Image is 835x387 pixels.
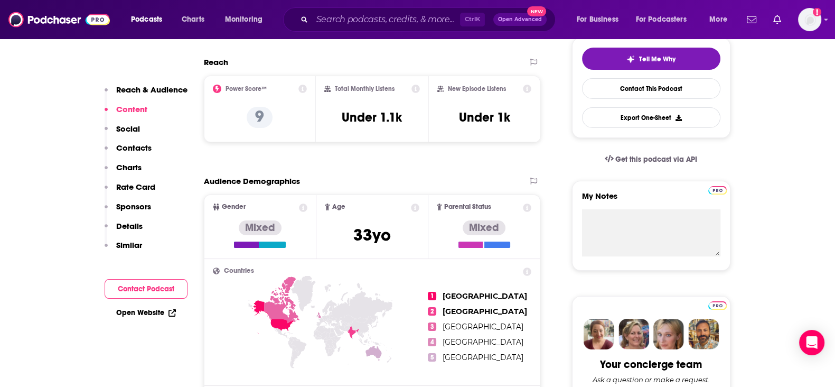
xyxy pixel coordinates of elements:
[463,220,505,235] div: Mixed
[708,185,727,195] a: Pro website
[225,12,262,27] span: Monitoring
[428,338,436,346] span: 4
[428,307,436,316] span: 2
[222,204,246,210] span: Gender
[105,143,152,162] button: Contacts
[204,57,228,67] h2: Reach
[798,8,821,31] span: Logged in as BerkMarc
[582,107,720,128] button: Export One-Sheet
[639,55,675,63] span: Tell Me Why
[799,330,824,355] div: Open Intercom Messenger
[443,291,527,301] span: [GEOGRAPHIC_DATA]
[527,6,546,16] span: New
[813,8,821,16] svg: Add a profile image
[175,11,211,28] a: Charts
[342,109,402,125] h3: Under 1.1k
[247,107,273,128] p: 9
[204,176,300,186] h2: Audience Demographics
[569,11,632,28] button: open menu
[769,11,785,29] a: Show notifications dropdown
[596,146,706,172] a: Get this podcast via API
[105,162,142,182] button: Charts
[335,85,395,93] h2: Total Monthly Listens
[182,12,204,27] span: Charts
[105,85,187,104] button: Reach & Audience
[116,201,151,211] p: Sponsors
[8,10,110,30] img: Podchaser - Follow, Share and Rate Podcasts
[428,353,436,362] span: 5
[709,12,727,27] span: More
[116,104,147,114] p: Content
[593,375,710,384] div: Ask a question or make a request.
[636,12,687,27] span: For Podcasters
[443,322,523,331] span: [GEOGRAPHIC_DATA]
[582,78,720,99] a: Contact This Podcast
[443,307,527,316] span: [GEOGRAPHIC_DATA]
[615,155,697,164] span: Get this podcast via API
[708,300,727,310] a: Pro website
[226,85,267,93] h2: Power Score™
[293,7,566,32] div: Search podcasts, credits, & more...
[218,11,276,28] button: open menu
[116,240,142,250] p: Similar
[577,12,618,27] span: For Business
[702,11,740,28] button: open menu
[332,204,345,210] span: Age
[448,85,506,93] h2: New Episode Listens
[443,337,523,347] span: [GEOGRAPHIC_DATA]
[131,12,162,27] span: Podcasts
[428,292,436,300] span: 1
[626,55,635,63] img: tell me why sparkle
[459,109,510,125] h3: Under 1k
[653,319,684,349] img: Jules Profile
[708,186,727,195] img: Podchaser Pro
[105,221,143,241] button: Details
[105,124,140,143] button: Social
[116,85,187,95] p: Reach & Audience
[460,13,485,26] span: Ctrl K
[708,301,727,310] img: Podchaser Pro
[629,11,702,28] button: open menu
[105,182,155,201] button: Rate Card
[116,143,152,153] p: Contacts
[353,225,391,245] span: 33 yo
[116,308,176,317] a: Open Website
[105,201,151,221] button: Sponsors
[116,221,143,231] p: Details
[493,13,547,26] button: Open AdvancedNew
[105,279,187,299] button: Contact Podcast
[428,322,436,331] span: 3
[798,8,821,31] button: Show profile menu
[582,191,720,209] label: My Notes
[584,319,614,349] img: Sydney Profile
[239,220,282,235] div: Mixed
[444,204,491,210] span: Parental Status
[224,268,254,274] span: Countries
[743,11,761,29] a: Show notifications dropdown
[105,104,147,124] button: Content
[116,124,140,134] p: Social
[498,17,542,22] span: Open Advanced
[312,11,460,28] input: Search podcasts, credits, & more...
[105,240,142,260] button: Similar
[582,48,720,70] button: tell me why sparkleTell Me Why
[618,319,649,349] img: Barbara Profile
[116,182,155,192] p: Rate Card
[116,162,142,172] p: Charts
[124,11,176,28] button: open menu
[600,358,702,371] div: Your concierge team
[798,8,821,31] img: User Profile
[443,353,523,362] span: [GEOGRAPHIC_DATA]
[688,319,719,349] img: Jon Profile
